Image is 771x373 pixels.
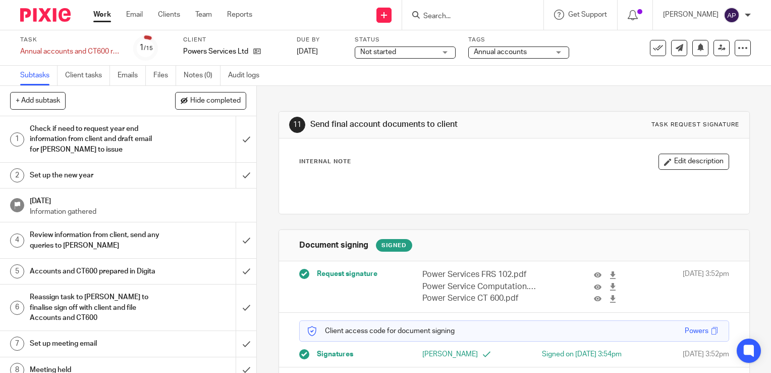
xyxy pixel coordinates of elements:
h1: Check if need to request year end information from client and draft email for [PERSON_NAME] to issue [30,121,160,157]
p: [PERSON_NAME] [422,349,514,359]
p: Internal Note [299,158,351,166]
a: Files [153,66,176,85]
a: Clients [158,10,180,20]
h1: [DATE] [30,194,247,206]
img: svg%3E [724,7,740,23]
div: Annual accounts and CT600 return [20,46,121,57]
button: Hide completed [175,92,246,109]
label: Status [355,36,456,44]
span: [DATE] 3:52pm [683,349,729,359]
label: Due by [297,36,342,44]
h1: Set up the new year [30,168,160,183]
div: Powers [685,326,708,336]
button: Edit description [658,154,729,170]
img: Pixie [20,8,71,22]
p: Information gathered [30,207,247,217]
h1: Reassign task to [PERSON_NAME] to finalise sign off with client and file Accounts and CT600 [30,290,160,325]
h1: Set up meeting email [30,336,160,351]
span: [DATE] [297,48,318,55]
a: Team [195,10,212,20]
span: [DATE] 3:52pm [683,269,729,304]
div: 7 [10,337,24,351]
span: Request signature [317,269,377,279]
p: Power Service Computation.pdf [422,281,539,293]
p: [PERSON_NAME] [663,10,719,20]
a: Work [93,10,111,20]
p: Powers Services Ltd [183,46,248,57]
div: Signed [376,239,412,252]
div: 5 [10,264,24,278]
a: Audit logs [228,66,267,85]
h1: Accounts and CT600 prepared in Digita [30,264,160,279]
span: Signatures [317,349,353,359]
h1: Review information from client, send any queries to [PERSON_NAME] [30,227,160,253]
div: 11 [289,117,305,133]
div: 2 [10,168,24,182]
a: Reports [227,10,252,20]
div: 1 [139,42,153,54]
input: Search [422,12,513,21]
span: Not started [360,49,396,56]
div: Signed on [DATE] 3:54pm [530,349,622,359]
div: 4 [10,234,24,248]
a: Emails [118,66,146,85]
div: 1 [10,132,24,147]
span: Hide completed [190,97,241,105]
h1: Document signing [299,240,368,251]
label: Task [20,36,121,44]
button: + Add subtask [10,92,66,109]
span: Get Support [568,11,607,18]
a: Email [126,10,143,20]
div: 6 [10,301,24,315]
p: Client access code for document signing [307,326,455,336]
a: Subtasks [20,66,58,85]
label: Tags [468,36,569,44]
h1: Send final account documents to client [310,119,535,130]
p: Power Services FRS 102.pdf [422,269,539,281]
div: Task request signature [651,121,739,129]
small: /15 [144,45,153,51]
a: Notes (0) [184,66,221,85]
p: Power Service CT 600.pdf [422,293,539,304]
label: Client [183,36,284,44]
span: Annual accounts [474,49,527,56]
a: Client tasks [65,66,110,85]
